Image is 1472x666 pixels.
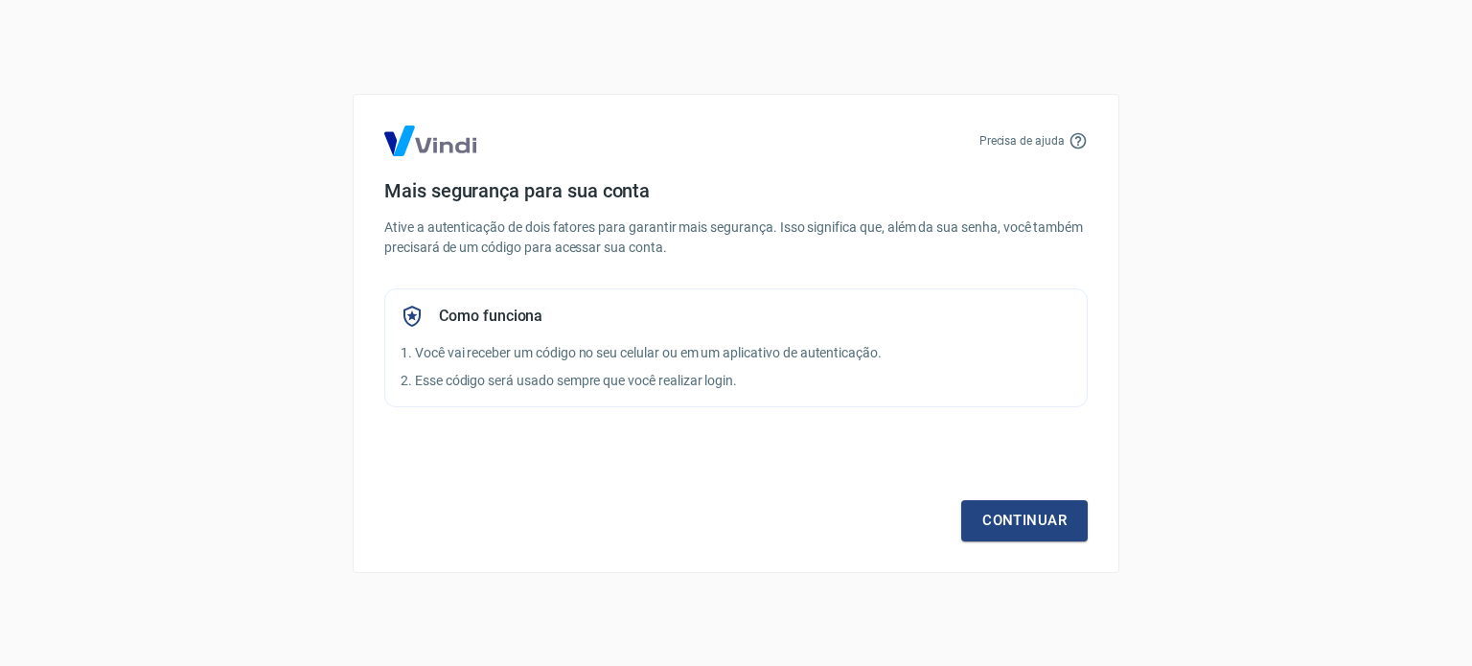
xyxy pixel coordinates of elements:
img: Logo Vind [384,126,476,156]
h4: Mais segurança para sua conta [384,179,1088,202]
p: Ative a autenticação de dois fatores para garantir mais segurança. Isso significa que, além da su... [384,218,1088,258]
h5: Como funciona [439,307,542,326]
p: 2. Esse código será usado sempre que você realizar login. [401,371,1071,391]
p: 1. Você vai receber um código no seu celular ou em um aplicativo de autenticação. [401,343,1071,363]
p: Precisa de ajuda [979,132,1065,149]
a: Continuar [961,500,1088,540]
